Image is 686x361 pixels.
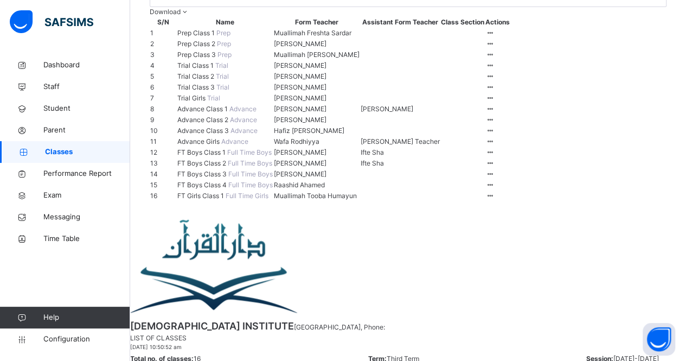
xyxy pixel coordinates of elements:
span: Trial Girls [177,94,207,102]
span: FT Boys Class 1 [177,148,227,156]
span: Advance [221,137,248,145]
span: [PERSON_NAME] [274,83,326,92]
td: 16 [150,191,177,201]
span: Advance [229,105,257,113]
span: Classes [45,147,130,157]
span: Full Time Boys [227,148,272,156]
span: Full Time Boys [228,170,273,178]
span: Hafiz [PERSON_NAME] [274,126,344,136]
td: 9 [150,115,177,125]
span: FT Girls Class 1 [177,192,226,200]
span: FT Boys Class 2 [177,159,228,167]
td: 6 [150,82,177,93]
span: Trial Class 2 [177,72,216,80]
td: 1 [150,28,177,39]
td: 13 [150,158,177,169]
td: 8 [150,104,177,115]
span: List of Classes [130,334,187,342]
span: Configuration [43,334,130,345]
span: Time Table [43,233,130,244]
span: FT Boys Class 3 [177,170,228,178]
span: [PERSON_NAME] [361,104,413,114]
span: Exam [43,190,130,201]
span: [PERSON_NAME] [274,115,326,125]
span: Messaging [43,212,130,223]
span: [PERSON_NAME] [274,93,326,103]
img: safsims [10,10,93,33]
td: 5 [150,71,177,82]
span: [GEOGRAPHIC_DATA] , Phone: [294,323,385,331]
span: Trial Class 1 [177,61,215,69]
span: Advance [230,126,258,135]
span: Trial [207,94,220,102]
span: [PERSON_NAME] [274,39,326,49]
th: Assistant Form Teacher [360,17,440,28]
span: Staff [43,81,130,92]
span: Dashboard [43,60,130,71]
span: Student [43,103,130,114]
th: S/N [150,17,177,28]
span: Trial [216,72,229,80]
span: Advance Class 3 [177,126,230,135]
span: Help [43,312,130,323]
span: Advance [230,116,257,124]
th: Name [177,17,273,28]
span: Ifte Sha [361,148,384,157]
span: [PERSON_NAME] [274,169,326,179]
span: Prep [217,50,232,59]
th: Actions [485,17,510,28]
span: Ifte Sha [361,159,384,168]
span: Trial Class 3 [177,83,216,91]
span: Full Time Boys [228,181,273,189]
span: Full Time Boys [228,159,272,167]
span: Muallimah Tooba Humayun [274,191,357,201]
span: [PERSON_NAME] Teacher [361,137,440,147]
span: Trial [215,61,228,69]
td: 3 [150,49,177,60]
span: [PERSON_NAME] [274,72,326,81]
span: Advance Class 2 [177,116,230,124]
td: 15 [150,180,177,191]
span: Full Time Girls [226,192,268,200]
span: Raashid Ahamed [274,180,325,190]
span: [DATE] 10:50:52 am [130,343,686,351]
td: 4 [150,60,177,71]
span: Parent [43,125,130,136]
img: darulquraninstitute.png [130,218,299,319]
span: [PERSON_NAME] [274,148,326,157]
span: Muallimah [PERSON_NAME] [274,50,360,60]
span: Trial [216,83,229,91]
span: FT Boys Class 4 [177,181,228,189]
span: Prep [217,40,231,48]
span: [DEMOGRAPHIC_DATA] Institute [130,320,294,332]
span: Download [150,8,181,16]
td: 12 [150,147,177,158]
td: 14 [150,169,177,180]
span: Prep [216,29,230,37]
td: 10 [150,125,177,136]
button: Open asap [643,323,675,356]
span: [PERSON_NAME] [274,61,326,71]
span: Prep Class 2 [177,40,217,48]
td: 7 [150,93,177,104]
th: Form Teacher [273,17,360,28]
span: Prep Class 1 [177,29,216,37]
span: Advance Girls [177,137,221,145]
th: Class Section [440,17,485,28]
td: 2 [150,39,177,49]
td: 11 [150,136,177,147]
span: Prep Class 3 [177,50,217,59]
span: Performance Report [43,168,130,179]
span: Advance Class 1 [177,105,229,113]
span: [PERSON_NAME] [274,104,326,114]
span: [PERSON_NAME] [274,159,326,168]
span: Wafa Rodhiyya [274,137,319,147]
span: Muallimah Freshta Sardar [274,28,351,38]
